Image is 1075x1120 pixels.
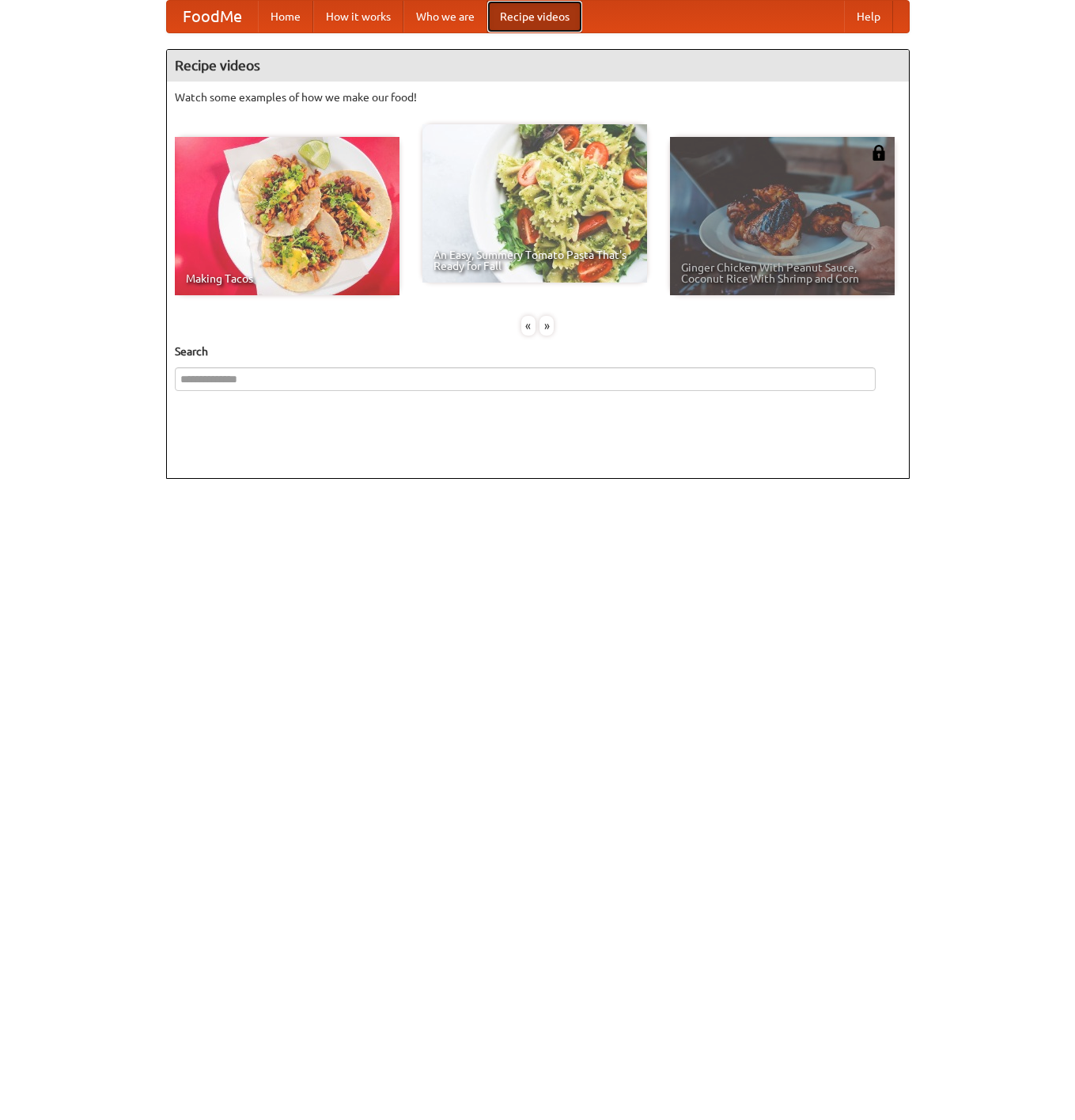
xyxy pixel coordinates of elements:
h5: Search [175,344,901,359]
img: 483408.png [871,145,887,161]
a: Making Tacos [175,137,399,295]
a: FoodMe [167,1,258,32]
p: Watch some examples of how we make our food! [175,89,901,105]
span: An Easy, Summery Tomato Pasta That's Ready for Fall [433,249,636,271]
a: Who we are [403,1,487,32]
div: « [521,316,536,336]
a: Home [258,1,313,32]
span: Making Tacos [186,273,388,284]
h4: Recipe videos [167,50,909,82]
a: Recipe videos [487,1,582,32]
a: Help [844,1,893,32]
div: » [539,316,554,336]
a: How it works [313,1,403,32]
a: An Easy, Summery Tomato Pasta That's Ready for Fall [422,124,647,283]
